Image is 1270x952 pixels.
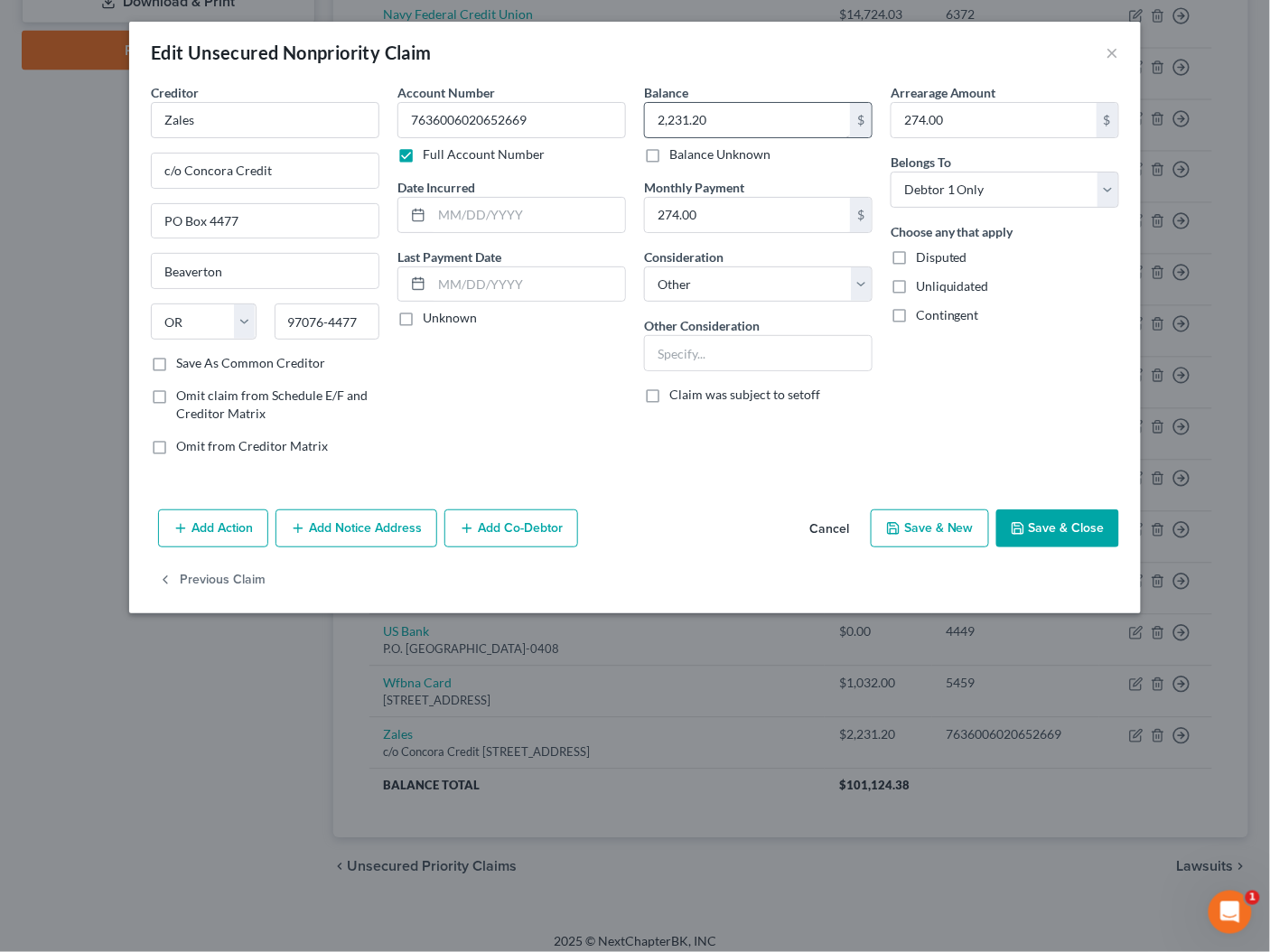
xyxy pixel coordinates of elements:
input: Specify... [645,336,872,370]
input: Enter city... [152,254,378,288]
label: Save As Common Creditor [176,354,325,372]
button: × [1107,42,1119,63]
label: Date Incurred [397,178,475,197]
iframe: Intercom live chat [1209,891,1252,934]
label: Consideration [644,247,724,266]
input: Enter address... [152,154,378,188]
label: Full Account Number [423,145,545,163]
label: Account Number [397,83,495,102]
input: Enter zip... [275,303,380,340]
span: Belongs To [891,154,951,170]
span: Contingent [916,307,979,322]
button: Add Notice Address [275,509,437,547]
label: Balance Unknown [669,145,770,163]
div: $ [1097,103,1118,137]
span: Omit from Creditor Matrix [176,438,328,453]
input: 0.00 [892,103,1097,137]
span: Claim was subject to setoff [669,387,820,402]
button: Cancel [795,511,864,547]
button: Save & New [871,509,989,547]
label: Monthly Payment [644,178,744,197]
label: Balance [644,83,688,102]
span: 1 [1246,891,1260,905]
span: Unliquidated [916,278,989,294]
span: Omit claim from Schedule E/F and Creditor Matrix [176,387,368,421]
input: MM/DD/YYYY [432,198,625,232]
span: Creditor [151,85,199,100]
div: $ [850,103,872,137]
span: Disputed [916,249,967,265]
label: Unknown [423,309,477,327]
input: 0.00 [645,198,850,232]
button: Add Co-Debtor [444,509,578,547]
button: Previous Claim [158,562,266,600]
input: Apt, Suite, etc... [152,204,378,238]
div: $ [850,198,872,232]
label: Other Consideration [644,316,760,335]
button: Save & Close [996,509,1119,547]
div: Edit Unsecured Nonpriority Claim [151,40,432,65]
input: -- [397,102,626,138]
label: Choose any that apply [891,222,1013,241]
input: Search creditor by name... [151,102,379,138]
input: MM/DD/YYYY [432,267,625,302]
label: Last Payment Date [397,247,501,266]
button: Add Action [158,509,268,547]
input: 0.00 [645,103,850,137]
label: Arrearage Amount [891,83,996,102]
